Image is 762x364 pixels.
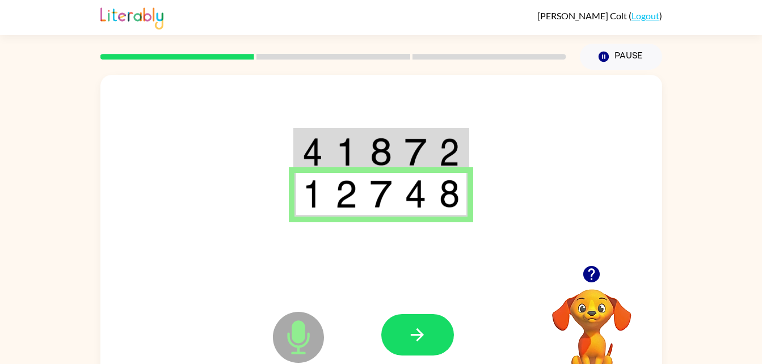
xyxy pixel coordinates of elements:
div: ( ) [537,10,662,21]
img: 2 [335,180,357,208]
img: 7 [405,138,426,166]
img: Literably [100,5,163,29]
img: 8 [370,138,391,166]
img: 4 [302,138,323,166]
img: 1 [335,138,357,166]
img: 4 [405,180,426,208]
button: Pause [580,44,662,70]
img: 7 [370,180,391,208]
a: Logout [632,10,659,21]
span: [PERSON_NAME] Colt [537,10,629,21]
img: 8 [439,180,460,208]
img: 2 [439,138,460,166]
img: 1 [302,180,323,208]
